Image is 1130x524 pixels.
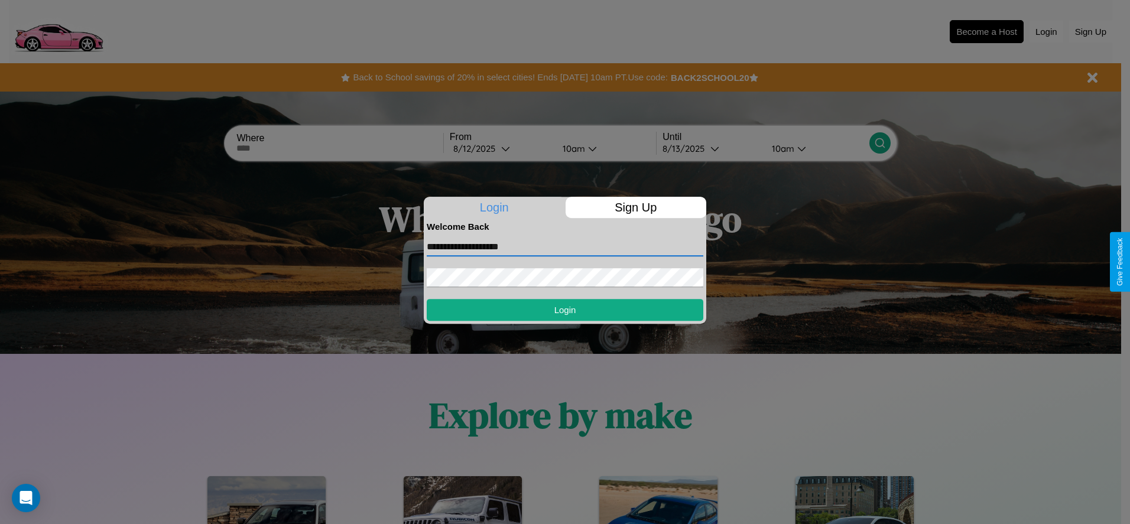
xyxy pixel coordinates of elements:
[1116,238,1124,286] div: Give Feedback
[427,222,703,232] h4: Welcome Back
[427,299,703,321] button: Login
[424,197,565,218] p: Login
[12,484,40,512] div: Open Intercom Messenger
[566,197,707,218] p: Sign Up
